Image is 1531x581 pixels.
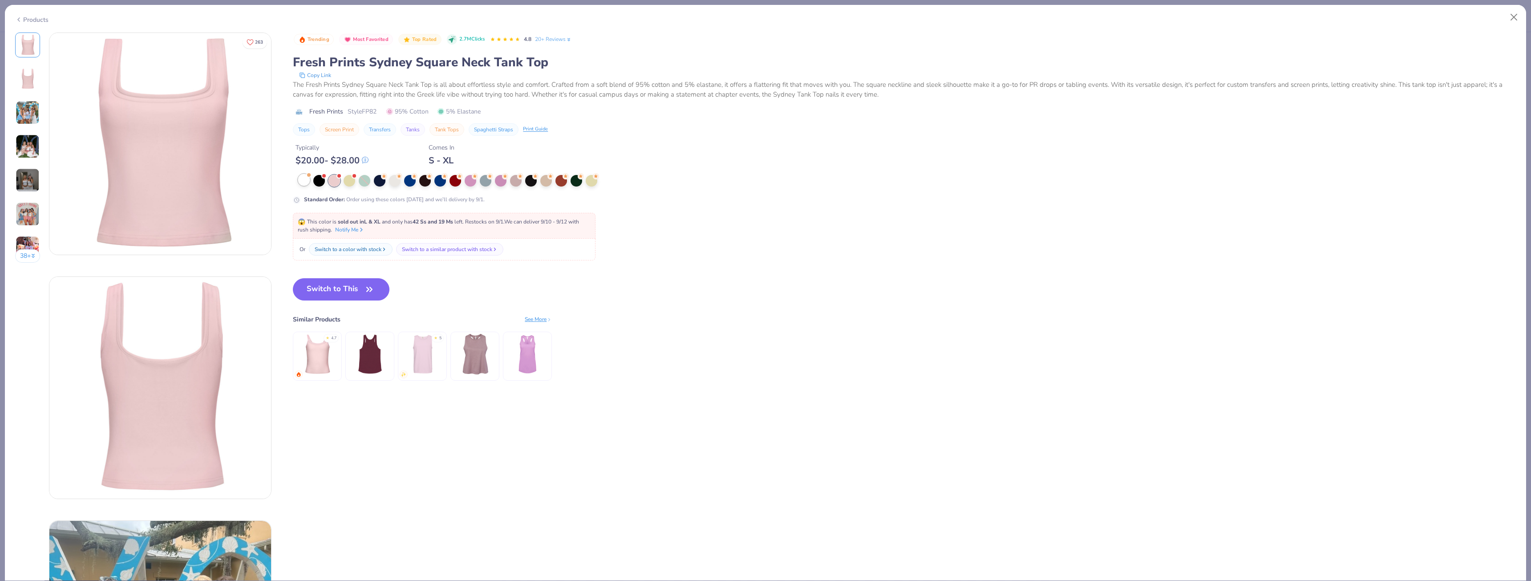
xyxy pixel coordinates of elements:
[1506,9,1523,26] button: Close
[412,37,437,42] span: Top Rated
[349,333,391,375] img: Los Angeles Apparel Tri Blend Racerback Tank 3.7oz
[293,54,1516,71] div: Fresh Prints Sydney Square Neck Tank Top
[525,315,552,323] div: See More
[49,277,271,499] img: Back
[299,36,306,43] img: Trending sort
[429,155,454,166] div: S - XL
[429,123,464,136] button: Tank Tops
[535,35,572,43] a: 20+ Reviews
[294,34,334,45] button: Badge Button
[304,195,485,203] div: Order using these colors [DATE] and we’ll delivery by 9/1.
[16,236,40,260] img: User generated content
[243,36,267,49] button: Like
[255,40,263,45] span: 263
[17,68,38,89] img: Back
[396,243,503,256] button: Switch to a similar product with stock
[524,36,531,43] span: 4.8
[506,333,549,375] img: Next Level Ladies' Ideal Racerback Tank
[386,107,429,116] span: 95% Cotton
[348,107,377,116] span: Style FP82
[293,278,389,301] button: Switch to This
[338,218,381,225] strong: sold out in L & XL
[16,101,40,125] img: User generated content
[454,333,496,375] img: Bella + Canvas Women's Racerback Cropped Tank
[401,123,425,136] button: Tanks
[331,335,336,341] div: 4.7
[353,37,389,42] span: Most Favorited
[17,34,38,56] img: Front
[339,34,393,45] button: Badge Button
[49,33,271,255] img: Front
[315,245,381,253] div: Switch to a color with stock
[402,245,492,253] div: Switch to a similar product with stock
[429,143,454,152] div: Comes In
[403,36,410,43] img: Top Rated sort
[437,107,481,116] span: 5% Elastane
[308,37,329,42] span: Trending
[296,143,369,152] div: Typically
[344,36,351,43] img: Most Favorited sort
[293,108,305,115] img: brand logo
[296,333,339,375] img: Fresh Prints Cali Camisole Top
[298,218,305,226] span: 😱
[326,335,329,339] div: ★
[401,333,444,375] img: Comfort Colors Adult Heavyweight RS Tank
[296,71,334,80] button: copy to clipboard
[304,196,345,203] strong: Standard Order :
[293,123,315,136] button: Tops
[296,155,369,166] div: $ 20.00 - $ 28.00
[298,218,579,233] span: This color is and only has left . Restocks on 9/1. We can deliver 9/10 - 9/12 with rush shipping.
[398,34,441,45] button: Badge Button
[320,123,359,136] button: Screen Print
[16,202,40,226] img: User generated content
[293,80,1516,100] div: The Fresh Prints Sydney Square Neck Tank Top is all about effortless style and comfort. Crafted f...
[401,372,406,377] img: newest.gif
[15,249,41,263] button: 38+
[490,33,520,47] div: 4.8 Stars
[296,372,301,377] img: trending.gif
[523,126,548,133] div: Print Guide
[15,15,49,24] div: Products
[16,168,40,192] img: User generated content
[469,123,518,136] button: Spaghetti Straps
[434,335,437,339] div: ★
[413,218,453,225] strong: 42 Ss and 19 Ms
[16,134,40,158] img: User generated content
[439,335,441,341] div: 5
[298,245,305,253] span: Or
[335,226,365,234] button: Notify Me
[293,315,340,324] div: Similar Products
[459,36,485,43] span: 2.7M Clicks
[309,243,393,256] button: Switch to a color with stock
[364,123,396,136] button: Transfers
[309,107,343,116] span: Fresh Prints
